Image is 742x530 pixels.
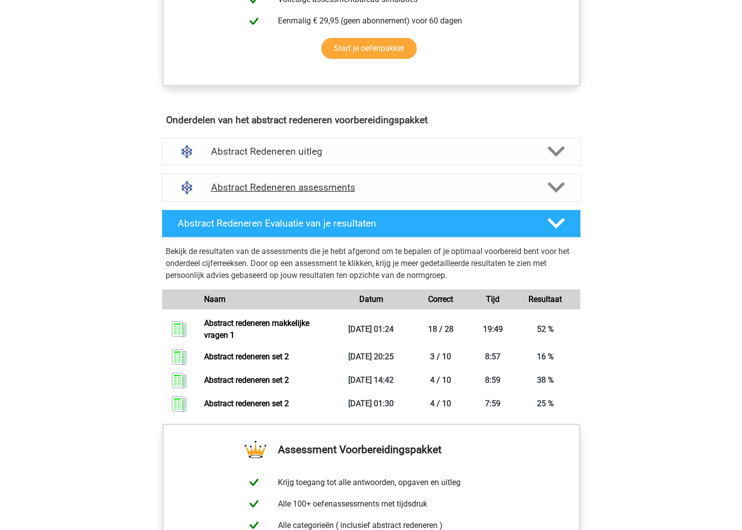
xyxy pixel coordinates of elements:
[158,138,585,166] a: uitleg Abstract Redeneren uitleg
[204,318,309,340] a: Abstract redeneren makkelijke vragen 1
[166,246,577,281] p: Bekijk de resultaten van de assessments die je hebt afgerond om te bepalen of je optimaal voorber...
[321,38,417,59] a: Start je oefenpakket
[158,210,585,238] a: Abstract Redeneren Evaluatie van je resultaten
[476,293,510,305] div: Tijd
[204,375,289,385] a: Abstract redeneren set 2
[174,175,200,200] img: abstract redeneren assessments
[197,293,336,305] div: Naam
[211,182,531,193] h4: Abstract Redeneren assessments
[204,352,289,361] a: Abstract redeneren set 2
[158,174,585,202] a: assessments Abstract Redeneren assessments
[174,139,200,164] img: abstract redeneren uitleg
[336,293,406,305] div: Datum
[204,399,289,408] a: Abstract redeneren set 2
[178,218,531,229] h4: Abstract Redeneren Evaluatie van je resultaten
[510,293,580,305] div: Resultaat
[406,293,476,305] div: Correct
[211,146,531,157] h4: Abstract Redeneren uitleg
[166,114,576,126] h4: Onderdelen van het abstract redeneren voorbereidingspakket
